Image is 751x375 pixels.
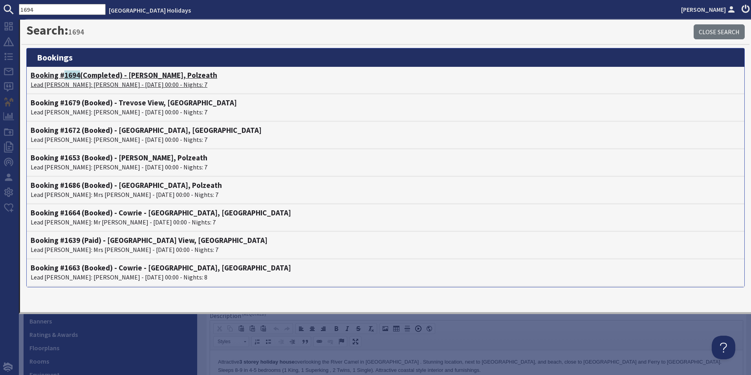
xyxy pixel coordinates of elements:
[109,6,191,14] a: [GEOGRAPHIC_DATA] Holidays
[318,324,329,334] a: Align Right
[31,181,740,190] h4: Booking #1686 (Booked) - [GEOGRAPHIC_DATA], Polzeath
[31,190,740,199] p: Lead [PERSON_NAME]: Mrs [PERSON_NAME] - [DATE] 00:00 - Nights: 7
[31,217,740,227] p: Lead [PERSON_NAME]: Mr [PERSON_NAME] - [DATE] 00:00 - Nights: 7
[8,72,525,81] p: Parking for 2 cars is available on Rock Road and at [GEOGRAPHIC_DATA], which is a 5-10 minute wal...
[342,324,353,334] a: Italic
[24,314,197,328] a: Banners
[258,324,269,334] a: Paste from Word
[402,324,413,334] a: Insert Horizontal Line
[210,312,266,320] label: Description
[271,324,282,334] a: Undo
[31,126,740,144] a: Booking #1672 (Booked) - [GEOGRAPHIC_DATA], [GEOGRAPHIC_DATA]Lead [PERSON_NAME]: [PERSON_NAME] - ...
[307,324,318,334] a: Center
[31,98,740,117] a: Booking #1679 (Booked) - Trevose View, [GEOGRAPHIC_DATA]Lead [PERSON_NAME]: [PERSON_NAME] - [DATE...
[24,355,197,368] a: Rooms
[213,336,249,347] a: Styles
[31,181,740,199] a: Booking #1686 (Booked) - [GEOGRAPHIC_DATA], PolzeathLead [PERSON_NAME]: Mrs [PERSON_NAME] - [DATE...
[225,324,236,334] a: Copy
[8,8,525,24] p: Attractive overlooking the River Camel in [GEOGRAPHIC_DATA] . Stunning location, next to [GEOGRAP...
[31,71,740,80] h4: Booking # (Completed) - [PERSON_NAME], Polzeath
[413,324,424,334] a: Insert a Youtube, Vimeo or Dailymotion video
[31,107,740,117] p: Lead [PERSON_NAME]: [PERSON_NAME] - [DATE] 00:00 - Nights: 7
[8,59,525,67] p: Dogs are welcome (max 2) by prior arrangement and at an additional charge of £50 per dog per week...
[391,324,402,334] a: Table
[214,336,241,347] span: Styles
[29,9,84,15] strong: 3 storey holiday house
[712,336,735,359] iframe: Toggle Customer Support
[353,324,364,334] a: Strikethrough
[31,153,740,172] a: Booking #1653 (Booked) - [PERSON_NAME], PolzeathLead [PERSON_NAME]: [PERSON_NAME] - [DATE] 00:00 ...
[314,336,325,347] a: Link
[681,5,737,14] a: [PERSON_NAME]
[350,336,361,347] a: Maximize
[31,153,740,162] h4: Booking #1653 (Booked) - [PERSON_NAME], Polzeath
[263,336,274,347] a: Insert/Remove Bulleted List
[24,328,197,341] a: Ratings & Awards
[31,162,740,172] p: Lead [PERSON_NAME]: [PERSON_NAME] - [DATE] 00:00 - Nights: 7
[380,324,391,334] a: Image
[287,336,298,347] a: Increase Indent
[31,245,740,254] p: Lead [PERSON_NAME]: Mrs [PERSON_NAME] - [DATE] 00:00 - Nights: 7
[26,23,694,38] h1: Search:
[282,324,293,334] a: Redo
[27,48,744,66] h3: bookings
[31,236,740,245] h4: Booking #1639 (Paid) - [GEOGRAPHIC_DATA] View, [GEOGRAPHIC_DATA]
[68,27,84,37] small: 1694
[236,324,247,334] a: Paste
[19,4,106,15] input: SEARCH
[331,324,342,334] a: Bold
[296,324,307,334] a: Align Left
[300,336,311,347] a: Block Quote
[24,341,197,355] a: Floorplans
[31,135,740,144] p: Lead [PERSON_NAME]: [PERSON_NAME] - [DATE] 00:00 - Nights: 7
[31,126,740,135] h4: Booking #1672 (Booked) - [GEOGRAPHIC_DATA], [GEOGRAPHIC_DATA]
[31,80,740,89] p: Lead [PERSON_NAME]: [PERSON_NAME] - [DATE] 00:00 - Nights: 7
[252,336,263,347] a: Insert/Remove Numbered List
[694,24,745,39] a: Close Search
[31,208,740,227] a: Booking #1664 (Booked) - Cowrie - [GEOGRAPHIC_DATA], [GEOGRAPHIC_DATA]Lead [PERSON_NAME]: Mr [PER...
[247,324,258,334] a: Paste as plain text
[336,336,347,347] a: Anchor
[31,208,740,217] h4: Booking #1664 (Booked) - Cowrie - [GEOGRAPHIC_DATA], [GEOGRAPHIC_DATA]
[8,29,525,54] p: Fabulous characterful 3 storey, 4/5 bedroom house conveniently located in [GEOGRAPHIC_DATA] with ...
[64,70,80,80] span: 1694
[31,263,740,282] a: Booking #1663 (Booked) - Cowrie - [GEOGRAPHIC_DATA], [GEOGRAPHIC_DATA]Lead [PERSON_NAME]: [PERSON...
[31,71,740,89] a: Booking #1694(Completed) - [PERSON_NAME], PolzeathLead [PERSON_NAME]: [PERSON_NAME] - [DATE] 00:0...
[325,336,336,347] a: Unlink
[3,362,13,372] img: staytech_i_w-64f4e8e9ee0a9c174fd5317b4b171b261742d2d393467e5bdba4413f4f884c10.svg
[31,263,740,272] h4: Booking #1663 (Booked) - Cowrie - [GEOGRAPHIC_DATA], [GEOGRAPHIC_DATA]
[31,272,740,282] p: Lead [PERSON_NAME]: [PERSON_NAME] - [DATE] 00:00 - Nights: 8
[31,236,740,254] a: Booking #1639 (Paid) - [GEOGRAPHIC_DATA] View, [GEOGRAPHIC_DATA]Lead [PERSON_NAME]: Mrs [PERSON_N...
[366,324,377,334] a: Remove Format
[276,336,287,347] a: Decrease Indent
[214,324,225,334] a: Cut
[31,98,740,107] h4: Booking #1679 (Booked) - Trevose View, [GEOGRAPHIC_DATA]
[424,324,435,334] a: IFrame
